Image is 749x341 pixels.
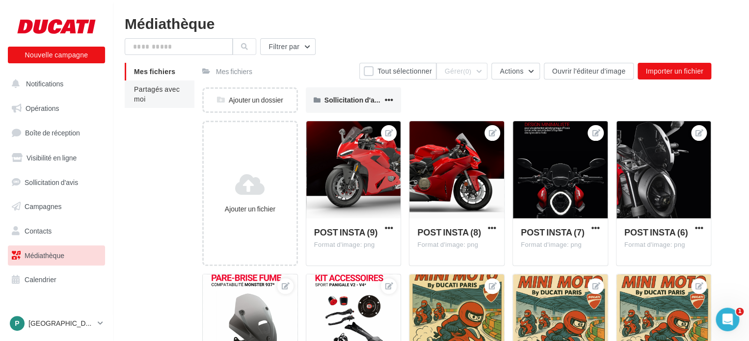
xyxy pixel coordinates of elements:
[500,67,523,75] span: Actions
[314,227,378,237] span: POST INSTA (9)
[716,308,739,331] iframe: Intercom live chat
[324,96,384,104] span: Sollicitation d'avis
[8,47,105,63] button: Nouvelle campagne
[6,221,107,241] a: Contacts
[436,63,487,79] button: Gérer(0)
[359,63,436,79] button: Tout sélectionner
[624,227,688,237] span: POST INSTA (6)
[8,314,105,333] a: P [GEOGRAPHIC_DATA]
[25,227,52,235] span: Contacts
[417,227,481,237] span: POST INSTA (8)
[491,63,539,79] button: Actions
[544,63,634,79] button: Ouvrir l'éditeur d'image
[6,122,107,143] a: Boîte de réception
[6,245,107,266] a: Médiathèque
[26,104,59,112] span: Opérations
[25,202,62,210] span: Campagnes
[314,240,393,249] div: Format d'image: png
[26,79,63,88] span: Notifications
[260,38,316,55] button: Filtrer par
[6,269,107,290] a: Calendrier
[25,178,78,186] span: Sollicitation d'avis
[15,318,19,328] span: P
[208,204,293,214] div: Ajouter un fichier
[6,74,103,94] button: Notifications
[125,16,737,30] div: Médiathèque
[645,67,703,75] span: Importer un fichier
[27,154,77,162] span: Visibilité en ligne
[638,63,711,79] button: Importer un fichier
[134,67,175,76] span: Mes fichiers
[463,67,471,75] span: (0)
[25,275,56,284] span: Calendrier
[216,67,252,77] div: Mes fichiers
[6,148,107,168] a: Visibilité en ligne
[521,240,600,249] div: Format d'image: png
[6,196,107,217] a: Campagnes
[204,95,296,105] div: Ajouter un dossier
[25,251,64,260] span: Médiathèque
[624,240,703,249] div: Format d'image: png
[25,129,80,137] span: Boîte de réception
[736,308,744,315] span: 1
[6,172,107,193] a: Sollicitation d'avis
[521,227,585,237] span: POST INSTA (7)
[6,98,107,119] a: Opérations
[417,240,496,249] div: Format d'image: png
[28,318,94,328] p: [GEOGRAPHIC_DATA]
[134,85,180,103] span: Partagés avec moi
